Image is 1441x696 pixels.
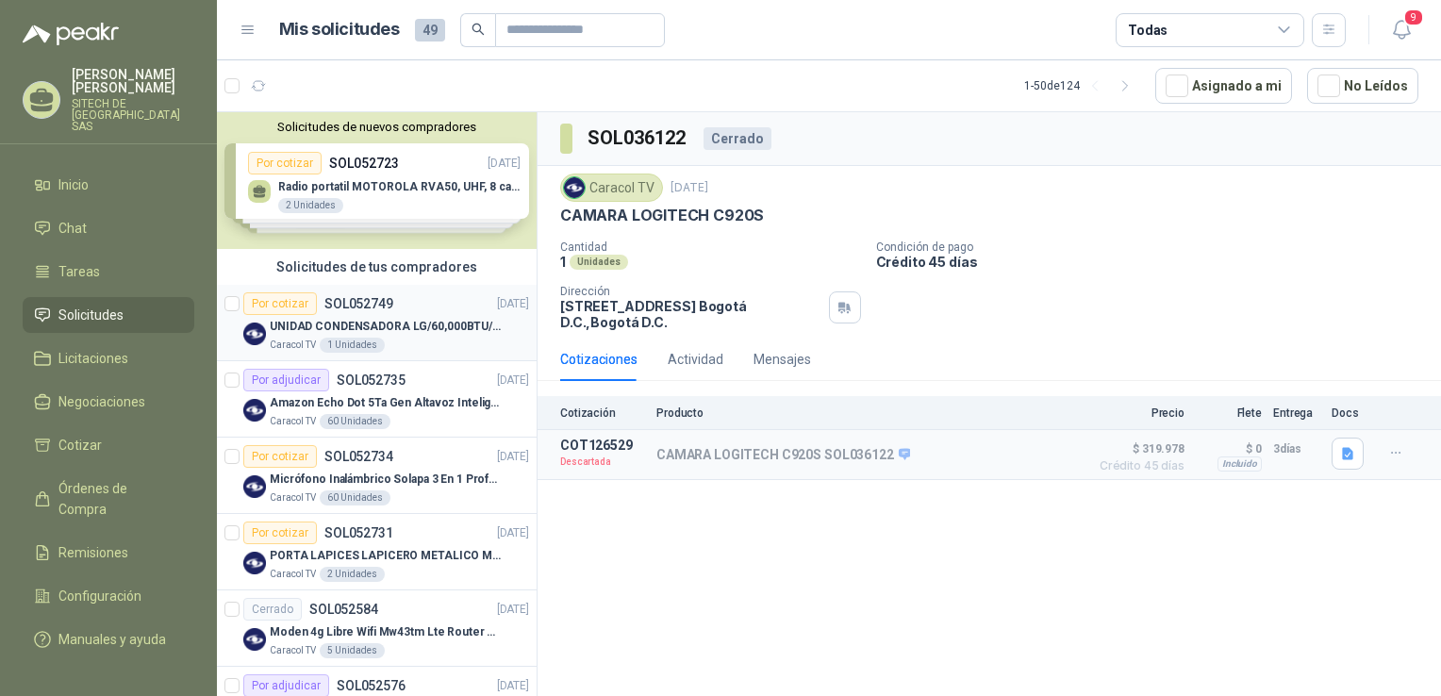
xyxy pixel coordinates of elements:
a: Manuales y ayuda [23,621,194,657]
p: Caracol TV [270,338,316,353]
div: Todas [1128,20,1168,41]
button: Asignado a mi [1155,68,1292,104]
div: Cerrado [243,598,302,621]
p: [DATE] [497,524,529,542]
a: Solicitudes [23,297,194,333]
span: Licitaciones [58,348,128,369]
div: 1 - 50 de 124 [1024,71,1140,101]
span: $ 319.978 [1090,438,1184,460]
p: 3 días [1273,438,1320,460]
p: SOL052576 [337,679,406,692]
span: Manuales y ayuda [58,629,166,650]
div: Por cotizar [243,292,317,315]
p: CAMARA LOGITECH C920S SOL036122 [656,447,910,464]
p: SOL052731 [324,526,393,539]
div: 1 Unidades [320,338,385,353]
p: Docs [1332,406,1369,420]
p: Descartada [560,453,645,472]
p: Caracol TV [270,567,316,582]
p: SOL052735 [337,373,406,387]
span: Tareas [58,261,100,282]
p: Precio [1090,406,1184,420]
p: Caracol TV [270,643,316,658]
div: Solicitudes de nuevos compradoresPor cotizarSOL052723[DATE] Radio portatil MOTOROLA RVA50, UHF, 8... [217,112,537,249]
p: Cotización [560,406,645,420]
p: Flete [1196,406,1262,420]
a: CerradoSOL052584[DATE] Company LogoModen 4g Libre Wifi Mw43tm Lte Router Móvil Internet 5ghzCarac... [217,590,537,667]
span: Crédito 45 días [1090,460,1184,472]
h1: Mis solicitudes [279,16,400,43]
a: Configuración [23,578,194,614]
p: Dirección [560,285,821,298]
div: Por adjudicar [243,369,329,391]
p: [DATE] [497,372,529,389]
span: Remisiones [58,542,128,563]
div: Mensajes [754,349,811,370]
a: Cotizar [23,427,194,463]
a: Negociaciones [23,384,194,420]
p: $ 0 [1196,438,1262,460]
img: Logo peakr [23,23,119,45]
span: 49 [415,19,445,41]
p: Amazon Echo Dot 5Ta Gen Altavoz Inteligente Alexa Azul [270,394,505,412]
button: No Leídos [1307,68,1418,104]
p: Crédito 45 días [876,254,1434,270]
span: 9 [1403,8,1424,26]
p: 1 [560,254,566,270]
a: Por cotizarSOL052731[DATE] Company LogoPORTA LAPICES LAPICERO METALICO MALLA. IGUALES A LOS DEL L... [217,514,537,590]
img: Company Logo [243,399,266,422]
p: Caracol TV [270,414,316,429]
p: Caracol TV [270,490,316,505]
h3: SOL036122 [588,124,688,153]
p: PORTA LAPICES LAPICERO METALICO MALLA. IGUALES A LOS DEL LIK ADJUNTO [270,547,505,565]
div: Por cotizar [243,445,317,468]
p: UNIDAD CONDENSADORA LG/60,000BTU/220V/R410A: I [270,318,505,336]
span: Chat [58,218,87,239]
div: Cotizaciones [560,349,638,370]
button: 9 [1384,13,1418,47]
img: Company Logo [243,552,266,574]
p: SOL052584 [309,603,378,616]
a: Por adjudicarSOL052735[DATE] Company LogoAmazon Echo Dot 5Ta Gen Altavoz Inteligente Alexa AzulCa... [217,361,537,438]
span: Cotizar [58,435,102,456]
p: SOL052734 [324,450,393,463]
a: Licitaciones [23,340,194,376]
img: Company Logo [243,323,266,345]
a: Órdenes de Compra [23,471,194,527]
p: [DATE] [497,601,529,619]
a: Por cotizarSOL052734[DATE] Company LogoMicrófono Inalámbrico Solapa 3 En 1 Profesional F11-2 X2Ca... [217,438,537,514]
div: Unidades [570,255,628,270]
p: Condición de pago [876,240,1434,254]
p: [DATE] [497,677,529,695]
a: Inicio [23,167,194,203]
p: [DATE] [497,295,529,313]
div: Solicitudes de tus compradores [217,249,537,285]
div: Caracol TV [560,174,663,202]
p: [STREET_ADDRESS] Bogotá D.C. , Bogotá D.C. [560,298,821,330]
div: Por cotizar [243,522,317,544]
p: Entrega [1273,406,1320,420]
img: Company Logo [564,177,585,198]
a: Tareas [23,254,194,290]
img: Company Logo [243,475,266,498]
div: 5 Unidades [320,643,385,658]
p: SOL052749 [324,297,393,310]
div: Cerrado [704,127,771,150]
p: COT126529 [560,438,645,453]
div: 2 Unidades [320,567,385,582]
span: Negociaciones [58,391,145,412]
p: SITECH DE [GEOGRAPHIC_DATA] SAS [72,98,194,132]
div: Incluido [1217,456,1262,472]
p: [PERSON_NAME] [PERSON_NAME] [72,68,194,94]
span: Configuración [58,586,141,606]
div: Actividad [668,349,723,370]
span: Órdenes de Compra [58,478,176,520]
p: CAMARA LOGITECH C920S [560,206,764,225]
p: Producto [656,406,1079,420]
span: search [472,23,485,36]
a: Por cotizarSOL052749[DATE] Company LogoUNIDAD CONDENSADORA LG/60,000BTU/220V/R410A: ICaracol TV1 ... [217,285,537,361]
span: Inicio [58,174,89,195]
p: [DATE] [497,448,529,466]
div: 60 Unidades [320,490,390,505]
a: Chat [23,210,194,246]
